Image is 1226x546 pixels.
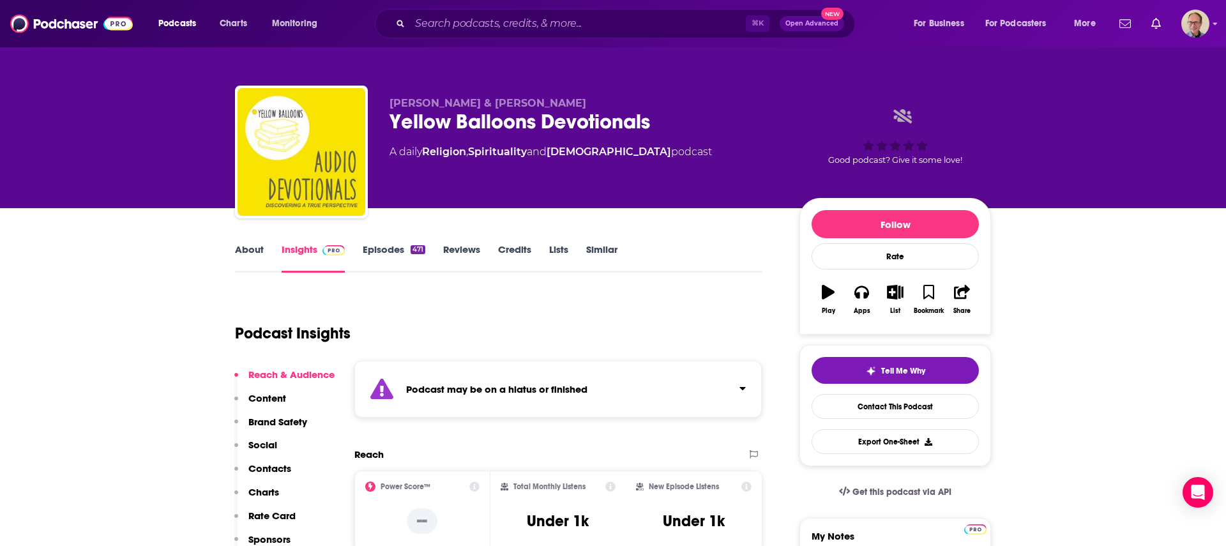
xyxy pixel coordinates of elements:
[527,512,589,531] h3: Under 1k
[234,510,296,533] button: Rate Card
[363,243,425,273] a: Episodes471
[498,243,531,273] a: Credits
[890,307,900,315] div: List
[211,13,255,34] a: Charts
[234,368,335,392] button: Reach & Audience
[466,146,468,158] span: ,
[235,324,351,343] h1: Podcast Insights
[410,13,746,34] input: Search podcasts, credits, & more...
[746,15,769,32] span: ⌘ K
[248,368,335,381] p: Reach & Audience
[914,15,964,33] span: For Business
[586,243,617,273] a: Similar
[235,243,264,273] a: About
[248,439,277,451] p: Social
[977,13,1065,34] button: open menu
[149,13,213,34] button: open menu
[234,486,279,510] button: Charts
[914,307,944,315] div: Bookmark
[547,146,671,158] a: [DEMOGRAPHIC_DATA]
[468,146,527,158] a: Spirituality
[1183,477,1213,508] div: Open Intercom Messenger
[1146,13,1166,34] a: Show notifications dropdown
[812,357,979,384] button: tell me why sparkleTell Me Why
[912,277,945,322] button: Bookmark
[248,510,296,522] p: Rate Card
[387,9,867,38] div: Search podcasts, credits, & more...
[812,394,979,419] a: Contact This Podcast
[946,277,979,322] button: Share
[248,486,279,498] p: Charts
[322,245,345,255] img: Podchaser Pro
[234,462,291,486] button: Contacts
[248,392,286,404] p: Content
[1181,10,1209,38] button: Show profile menu
[905,13,980,34] button: open menu
[812,429,979,454] button: Export One-Sheet
[829,476,962,508] a: Get this podcast via API
[985,15,1047,33] span: For Podcasters
[549,243,568,273] a: Lists
[828,155,962,165] span: Good podcast? Give it some love!
[821,8,844,20] span: New
[881,366,925,376] span: Tell Me Why
[854,307,870,315] div: Apps
[248,533,291,545] p: Sponsors
[443,243,480,273] a: Reviews
[406,383,587,395] strong: Podcast may be on a hiatus or finished
[354,448,384,460] h2: Reach
[220,15,247,33] span: Charts
[866,366,876,376] img: tell me why sparkle
[158,15,196,33] span: Podcasts
[1074,15,1096,33] span: More
[272,15,317,33] span: Monitoring
[263,13,334,34] button: open menu
[513,482,586,491] h2: Total Monthly Listens
[812,277,845,322] button: Play
[812,210,979,238] button: Follow
[845,277,878,322] button: Apps
[381,482,430,491] h2: Power Score™
[10,11,133,36] img: Podchaser - Follow, Share and Rate Podcasts
[822,307,835,315] div: Play
[799,97,991,176] div: Good podcast? Give it some love!
[248,462,291,474] p: Contacts
[282,243,345,273] a: InsightsPodchaser Pro
[812,243,979,269] div: Rate
[527,146,547,158] span: and
[248,416,307,428] p: Brand Safety
[422,146,466,158] a: Religion
[234,416,307,439] button: Brand Safety
[1181,10,1209,38] img: User Profile
[785,20,838,27] span: Open Advanced
[649,482,719,491] h2: New Episode Listens
[390,97,586,109] span: [PERSON_NAME] & [PERSON_NAME]
[964,524,987,535] img: Podchaser Pro
[663,512,725,531] h3: Under 1k
[234,392,286,416] button: Content
[780,16,844,31] button: Open AdvancedNew
[238,88,365,216] img: Yellow Balloons Devotionals
[411,245,425,254] div: 471
[879,277,912,322] button: List
[964,522,987,535] a: Pro website
[1181,10,1209,38] span: Logged in as tommy.lynch
[407,508,437,534] p: --
[852,487,951,497] span: Get this podcast via API
[953,307,971,315] div: Share
[234,439,277,462] button: Social
[354,361,762,418] section: Click to expand status details
[1114,13,1136,34] a: Show notifications dropdown
[1065,13,1112,34] button: open menu
[390,144,712,160] div: A daily podcast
